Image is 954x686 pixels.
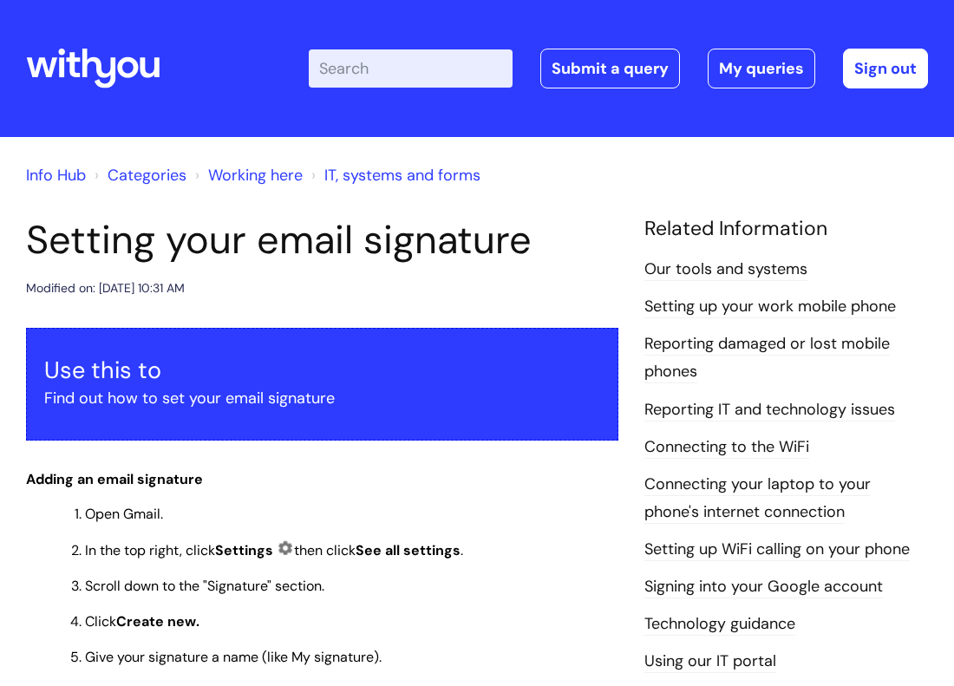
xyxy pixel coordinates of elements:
[309,49,513,88] input: Search
[843,49,928,88] a: Sign out
[44,384,600,412] p: Find out how to set your email signature
[90,161,186,189] li: Solution home
[85,612,116,630] span: Click
[644,217,928,241] h4: Related Information
[644,539,910,561] a: Setting up WiFi calling on your phone
[324,165,480,186] a: IT, systems and forms
[294,541,356,559] span: then click
[356,541,461,559] span: See all settings
[644,258,807,281] a: Our tools and systems
[215,541,273,559] strong: Settings
[309,49,928,88] div: | -
[26,217,618,264] h1: Setting your email signature
[644,474,871,524] a: Connecting your laptop to your phone's internet connection
[116,612,199,630] span: Create new.
[26,165,86,186] a: Info Hub
[191,161,303,189] li: Working here
[540,49,680,88] a: Submit a query
[26,278,185,299] div: Modified on: [DATE] 10:31 AM
[644,399,895,421] a: Reporting IT and technology issues
[644,650,776,673] a: Using our IT portal
[85,505,163,523] span: Open Gmail.
[85,541,277,559] span: In the top right, click
[708,49,815,88] a: My queries
[44,356,600,384] h3: Use this to
[644,576,883,598] a: Signing into your Google account
[85,648,382,666] span: Give your signature a name (like My signature).
[461,541,463,559] span: .
[108,165,186,186] a: Categories
[277,539,294,557] img: Settings
[644,436,809,459] a: Connecting to the WiFi
[26,470,203,488] span: Adding an email signature
[85,577,324,595] span: Scroll down to the "Signature" section.
[644,613,795,636] a: Technology guidance
[208,165,303,186] a: Working here
[644,333,890,383] a: Reporting damaged or lost mobile phones
[644,296,896,318] a: Setting up your work mobile phone
[307,161,480,189] li: IT, systems and forms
